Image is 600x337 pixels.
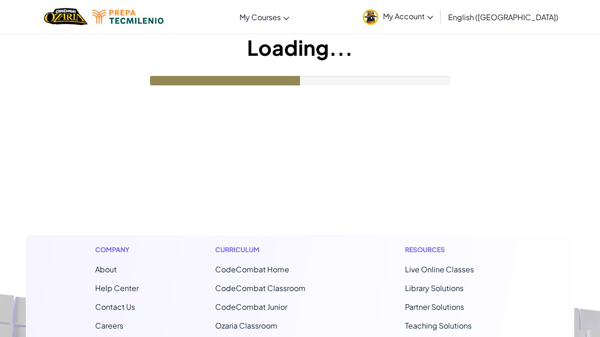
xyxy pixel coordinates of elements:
[240,12,281,22] span: My Courses
[358,2,438,31] a: My Account
[95,245,139,255] h1: Company
[95,302,135,312] span: Contact Us
[215,264,289,274] span: CodeCombat Home
[405,302,464,312] a: Partner Solutions
[405,245,505,255] h1: Resources
[448,12,558,22] span: English ([GEOGRAPHIC_DATA])
[215,302,287,312] a: CodeCombat Junior
[44,7,88,26] img: Home
[443,4,563,30] a: English ([GEOGRAPHIC_DATA])
[92,10,164,24] img: Tecmilenio logo
[215,245,329,255] h1: Curriculum
[95,283,139,293] a: Help Center
[95,321,123,330] a: Careers
[383,11,433,21] span: My Account
[405,264,474,274] a: Live Online Classes
[235,4,294,30] a: My Courses
[405,321,472,330] a: Teaching Solutions
[44,7,88,26] a: Ozaria by CodeCombat logo
[363,9,378,25] img: avatar
[95,264,117,274] a: About
[405,283,464,293] a: Library Solutions
[215,321,277,330] a: Ozaria Classroom
[215,283,306,293] a: CodeCombat Classroom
